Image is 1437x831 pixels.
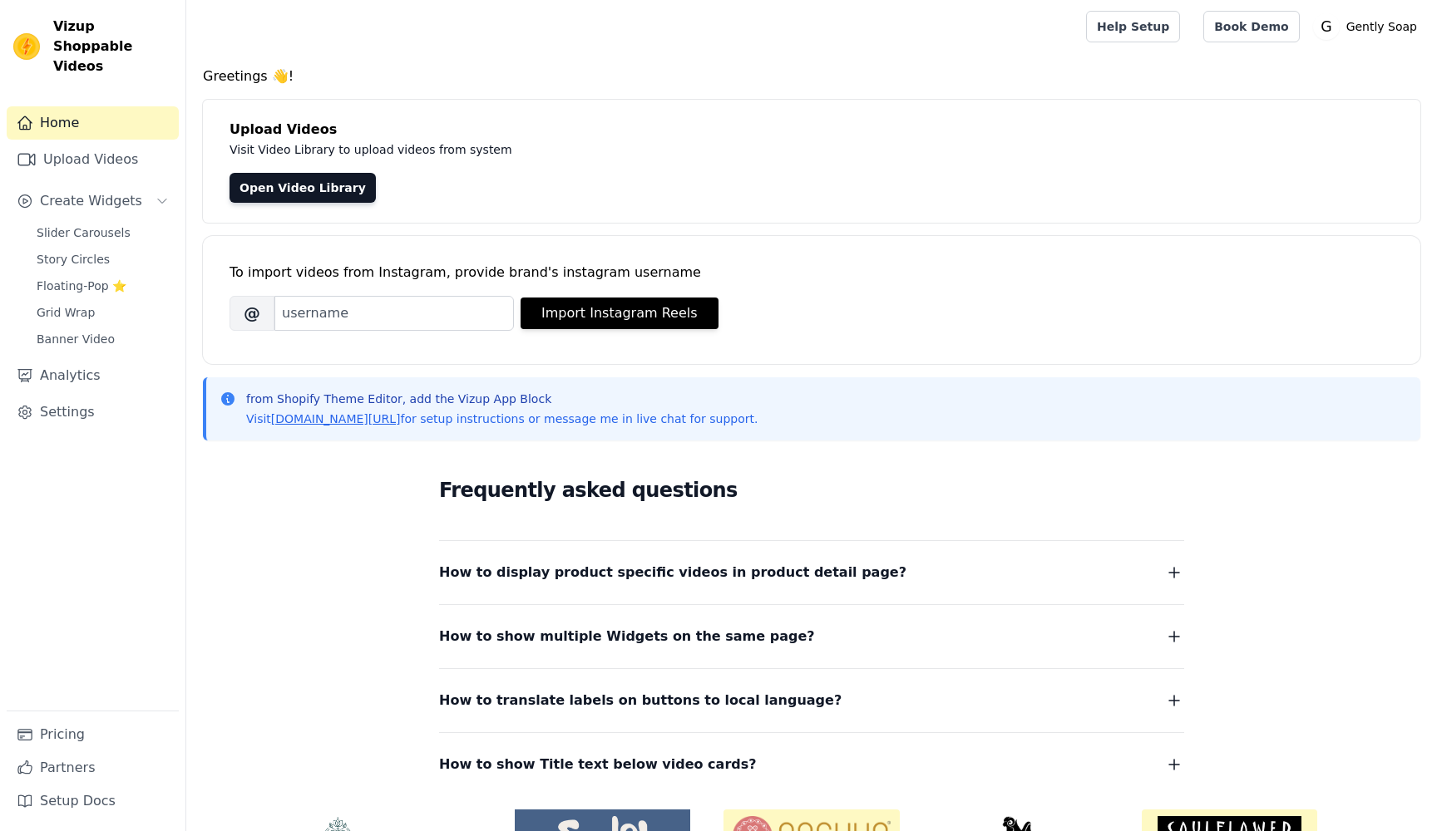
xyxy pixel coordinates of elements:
[7,359,179,392] a: Analytics
[246,411,758,427] p: Visit for setup instructions or message me in live chat for support.
[40,191,142,211] span: Create Widgets
[439,753,1184,776] button: How to show Title text below video cards?
[1203,11,1299,42] a: Book Demo
[439,625,1184,648] button: How to show multiple Widgets on the same page?
[1340,12,1424,42] p: Gently Soap
[1313,12,1424,42] button: G Gently Soap
[1086,11,1180,42] a: Help Setup
[7,751,179,784] a: Partners
[521,297,718,329] button: Import Instagram Reels
[1321,18,1331,35] text: G
[203,66,1420,86] h4: Greetings 👋!
[37,304,95,321] span: Grid Wrap
[230,140,975,160] p: Visit Video Library to upload videos from system
[230,120,1394,140] h4: Upload Videos
[7,718,179,751] a: Pricing
[37,278,126,294] span: Floating-Pop ⭐
[27,301,179,324] a: Grid Wrap
[230,173,376,203] a: Open Video Library
[37,251,110,268] span: Story Circles
[7,184,179,218] button: Create Widgets
[271,412,401,425] a: [DOMAIN_NAME][URL]
[27,221,179,244] a: Slider Carousels
[7,784,179,818] a: Setup Docs
[439,561,1184,584] button: How to display product specific videos in product detail page?
[37,224,131,241] span: Slider Carousels
[439,474,1184,507] h2: Frequently asked questions
[230,263,1394,283] div: To import videos from Instagram, provide brand's instagram username
[7,143,179,176] a: Upload Videos
[246,391,758,407] p: from Shopify Theme Editor, add the Vizup App Block
[439,753,757,776] span: How to show Title text below video cards?
[439,689,842,712] span: How to translate labels on buttons to local language?
[7,106,179,140] a: Home
[53,17,172,76] span: Vizup Shoppable Videos
[7,396,179,429] a: Settings
[13,33,40,60] img: Vizup
[274,296,514,331] input: username
[37,331,115,347] span: Banner Video
[439,689,1184,712] button: How to translate labels on buttons to local language?
[27,274,179,297] a: Floating-Pop ⭐
[230,296,274,331] span: @
[27,248,179,271] a: Story Circles
[439,561,906,584] span: How to display product specific videos in product detail page?
[27,327,179,351] a: Banner Video
[439,625,815,648] span: How to show multiple Widgets on the same page?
